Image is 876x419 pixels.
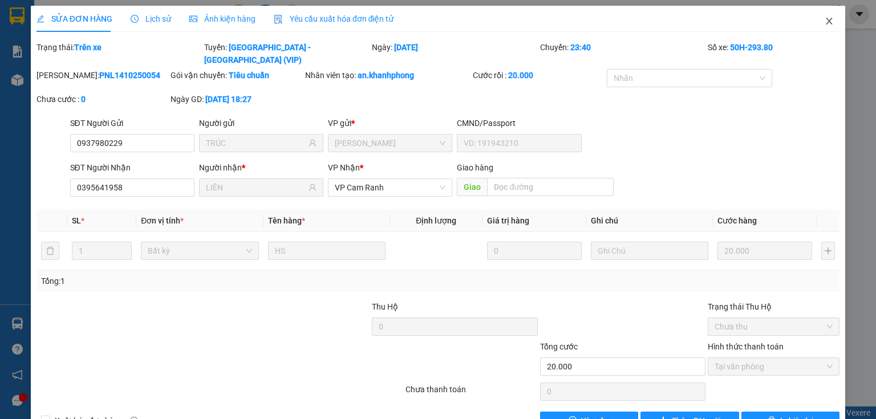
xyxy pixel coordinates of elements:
b: 50H-293.80 [730,43,773,52]
div: Chuyến: [539,41,707,66]
button: delete [41,242,59,260]
div: Tuyến: [203,41,371,66]
span: Thu Hộ [372,302,398,311]
div: Chưa cước : [36,93,168,105]
b: 23:40 [570,43,591,52]
input: VD: Bàn, Ghế [268,242,386,260]
span: VP Cam Ranh [335,179,445,196]
span: Tên hàng [268,216,305,225]
b: [GEOGRAPHIC_DATA] - [GEOGRAPHIC_DATA] (VIP) [204,43,311,64]
input: Dọc đường [487,178,614,196]
span: Yêu cầu xuất hóa đơn điện tử [274,14,394,23]
div: Ngày: [371,41,538,66]
b: an.khanhphong [358,71,414,80]
span: picture [189,15,197,23]
label: Hình thức thanh toán [708,342,784,351]
input: VD: 191943210 [457,134,581,152]
span: Giao hàng [457,163,493,172]
span: Bất kỳ [148,242,252,259]
b: [DATE] [394,43,418,52]
b: PNL1410250054 [99,71,160,80]
span: close [825,17,834,26]
span: Giá trị hàng [487,216,529,225]
div: Tổng: 1 [41,275,339,287]
span: Cước hàng [717,216,757,225]
span: Đơn vị tính [141,216,184,225]
input: 0 [487,242,582,260]
span: SL [72,216,81,225]
span: SỬA ĐƠN HÀNG [36,14,112,23]
div: Ngày GD: [171,93,302,105]
div: CMND/Passport [457,117,581,129]
div: Người gửi [199,117,323,129]
th: Ghi chú [586,210,713,232]
span: Lịch sử [131,14,171,23]
div: Cước rồi : [473,69,605,82]
b: 20.000 [508,71,533,80]
img: icon [274,15,283,24]
input: Tên người nhận [206,181,306,194]
div: SĐT Người Gửi [70,117,194,129]
b: 0 [81,95,86,104]
span: Tổng cước [540,342,578,351]
span: Định lượng [416,216,456,225]
b: Trên xe [74,43,102,52]
div: Người nhận [199,161,323,174]
span: VP Nhận [328,163,360,172]
span: edit [36,15,44,23]
div: [PERSON_NAME]: [36,69,168,82]
span: user [309,184,317,192]
div: Trạng thái Thu Hộ [708,300,839,313]
div: Trạng thái: [35,41,203,66]
span: clock-circle [131,15,139,23]
span: Chưa thu [715,318,833,335]
span: Tại văn phòng [715,358,833,375]
button: Close [813,6,845,38]
div: SĐT Người Nhận [70,161,194,174]
div: Số xe: [707,41,841,66]
span: Giao [457,178,487,196]
input: Tên người gửi [206,137,306,149]
div: Gói vận chuyển: [171,69,302,82]
span: Phạm Ngũ Lão [335,135,445,152]
div: Nhân viên tạo: [305,69,471,82]
span: user [309,139,317,147]
b: Tiêu chuẩn [229,71,269,80]
div: VP gửi [328,117,452,129]
b: [DATE] 18:27 [205,95,252,104]
input: Ghi Chú [591,242,708,260]
div: Chưa thanh toán [404,383,538,403]
input: 0 [717,242,812,260]
button: plus [821,242,835,260]
span: Ảnh kiện hàng [189,14,255,23]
